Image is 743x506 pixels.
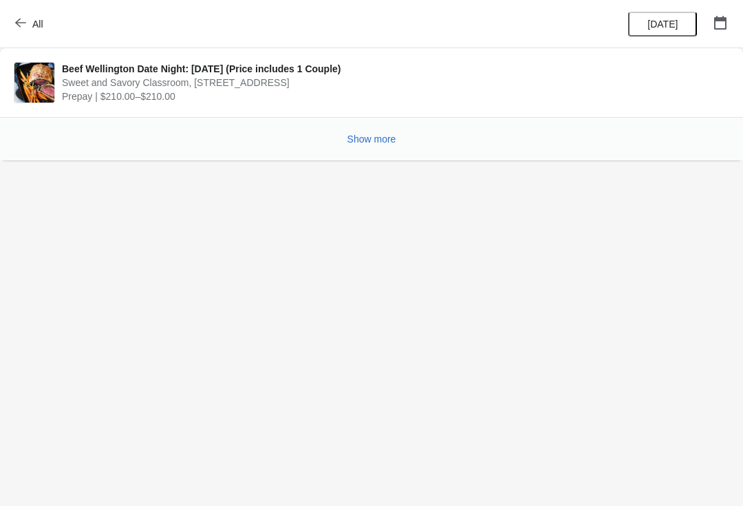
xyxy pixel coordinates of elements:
[14,63,54,103] img: Beef Wellington Date Night: Saturday, August 16th (Price includes 1 Couple)
[7,12,54,36] button: All
[32,19,43,30] span: All
[628,12,697,36] button: [DATE]
[342,127,402,151] button: Show more
[62,76,722,89] span: Sweet and Savory Classroom, [STREET_ADDRESS]
[62,62,722,76] span: Beef Wellington Date Night: [DATE] (Price includes 1 Couple)
[647,19,678,30] span: [DATE]
[62,89,722,103] span: Prepay | $210.00–$210.00
[347,134,396,145] span: Show more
